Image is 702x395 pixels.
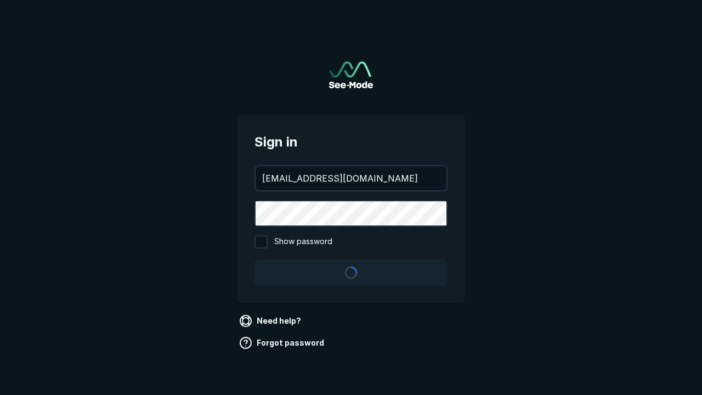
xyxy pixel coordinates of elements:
span: Sign in [254,132,448,152]
a: Forgot password [237,334,329,352]
a: Go to sign in [329,61,373,88]
img: See-Mode Logo [329,61,373,88]
span: Show password [274,235,332,249]
input: your@email.com [256,166,446,190]
a: Need help? [237,312,305,330]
